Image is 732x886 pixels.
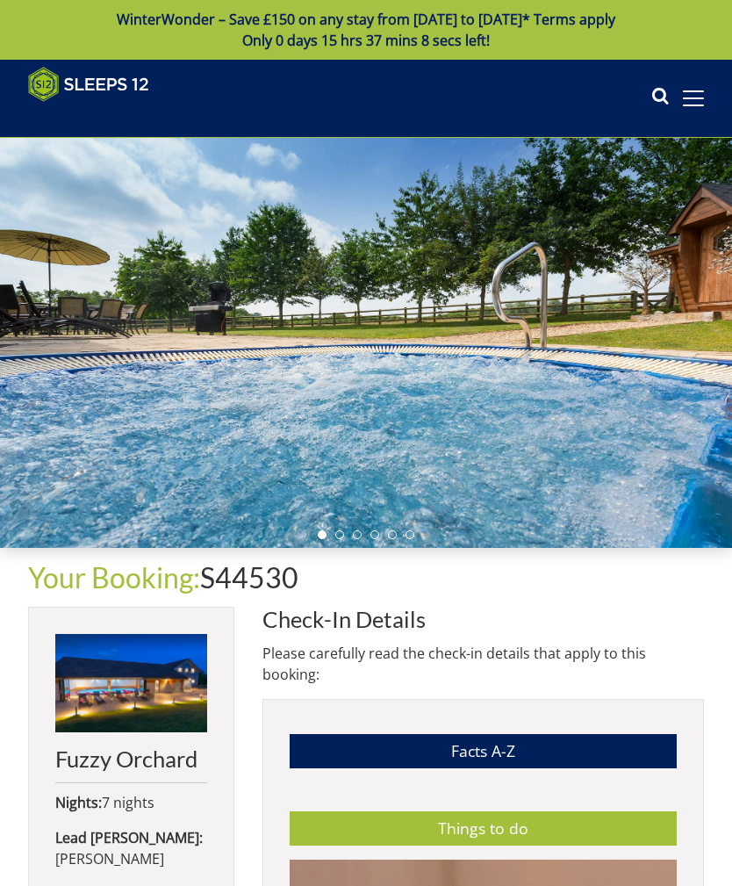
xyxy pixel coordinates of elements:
[19,112,204,127] iframe: Customer reviews powered by Trustpilot
[262,607,704,631] h2: Check-In Details
[28,67,149,102] img: Sleeps 12
[290,811,677,846] a: Things to do
[55,828,203,847] strong: Lead [PERSON_NAME]:
[290,734,677,768] a: Facts A-Z
[55,792,207,813] p: 7 nights
[28,560,200,594] a: Your Booking:
[242,31,490,50] span: Only 0 days 15 hrs 37 mins 8 secs left!
[55,793,102,812] strong: Nights:
[55,746,207,771] h2: Fuzzy Orchard
[55,849,164,868] span: [PERSON_NAME]
[55,634,207,771] a: Fuzzy Orchard
[28,562,704,593] h1: S44530
[55,634,207,731] img: An image of 'Fuzzy Orchard'
[262,643,704,685] p: Please carefully read the check-in details that apply to this booking:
